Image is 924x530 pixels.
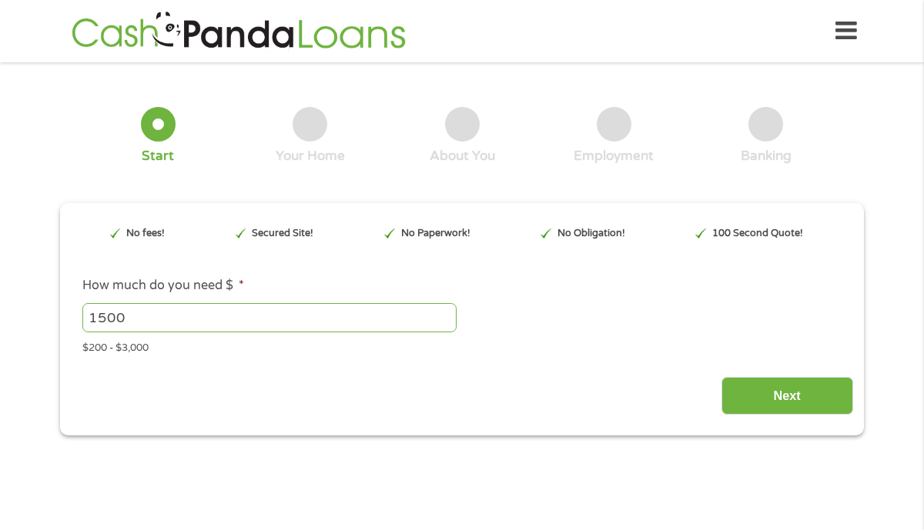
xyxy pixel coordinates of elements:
[574,148,654,165] div: Employment
[276,148,345,165] div: Your Home
[401,226,470,241] p: No Paperwork!
[721,377,853,415] input: Next
[82,335,842,356] div: $200 - $3,000
[126,226,165,241] p: No fees!
[741,148,792,165] div: Banking
[252,226,313,241] p: Secured Site!
[142,148,174,165] div: Start
[82,278,244,294] label: How much do you need $
[712,226,803,241] p: 100 Second Quote!
[67,9,410,53] img: GetLoanNow Logo
[430,148,495,165] div: About You
[557,226,625,241] p: No Obligation!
